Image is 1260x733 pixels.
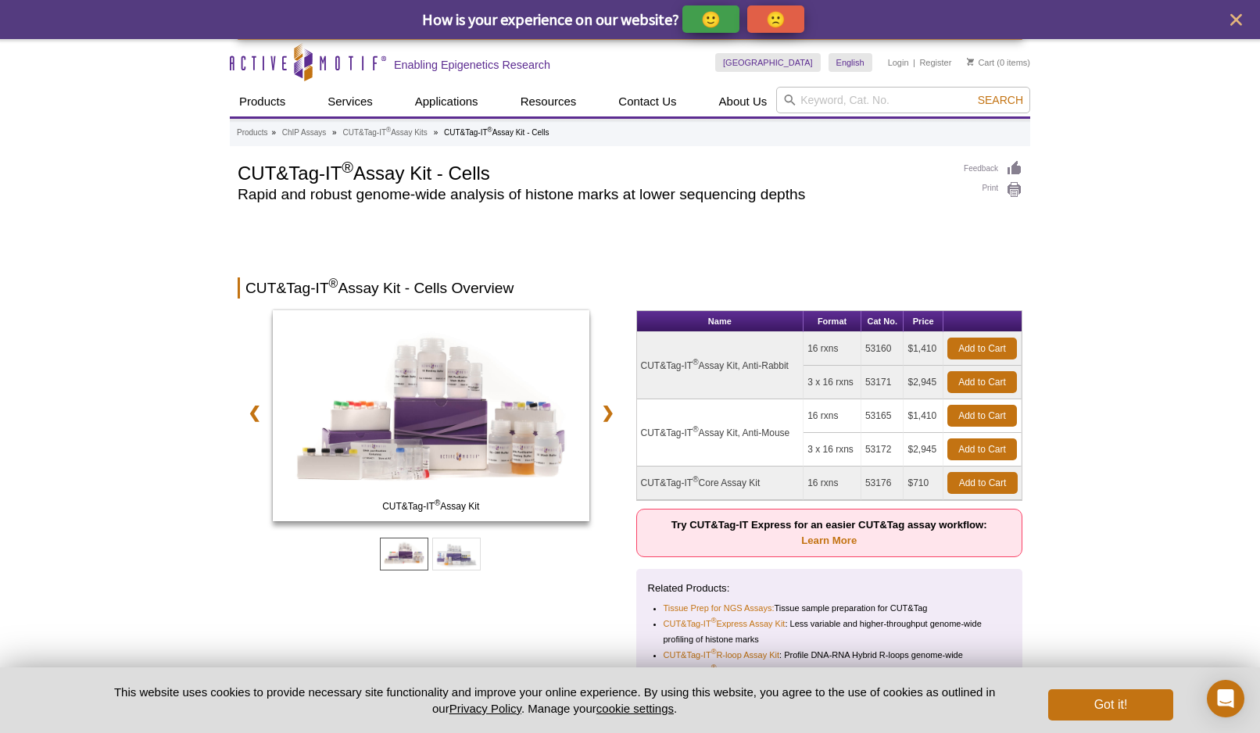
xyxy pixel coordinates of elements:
a: English [829,53,872,72]
a: Add to Cart [947,438,1017,460]
a: CUT&Tag-IT Assay Kit [273,310,589,526]
li: | [913,53,915,72]
td: 53165 [861,399,904,433]
td: 53176 [861,467,904,500]
td: $1,410 [904,399,943,433]
sup: ® [386,126,391,134]
p: 🙁 [766,9,786,29]
li: » [271,128,276,137]
a: Add to Cart [947,472,1018,494]
a: Products [230,87,295,116]
td: $1,410 [904,332,943,366]
td: $710 [904,467,943,500]
h2: Enabling Epigenetics Research [394,58,550,72]
sup: ® [488,126,492,134]
a: Register [919,57,951,68]
sup: ® [711,617,717,625]
li: : Less variable and higher-throughput genome-wide profiling of histone marks [664,616,998,647]
sup: ® [711,649,717,656]
a: ❯ [591,395,625,431]
a: Applications [406,87,488,116]
th: Name [637,311,804,332]
button: Got it! [1048,689,1173,720]
img: Your Cart [967,58,974,66]
sup: ® [693,425,698,434]
a: Resources [511,87,586,116]
li: Tissue sample preparation for CUT&Tag [664,600,998,616]
span: How is your experience on our website? [422,9,679,29]
p: This website uses cookies to provide necessary site functionality and improve your online experie... [87,684,1022,717]
td: CUT&Tag-IT Core Assay Kit [637,467,804,500]
a: CUT&Tag-IT®Assay Kits [342,126,427,140]
sup: ® [711,664,717,672]
a: CUT&Tag-IT®R-loop Assay Kit [664,647,780,663]
td: 53172 [861,433,904,467]
a: Contact Us [609,87,685,116]
th: Price [904,311,943,332]
sup: ® [435,499,440,507]
a: Feedback [964,160,1022,177]
sup: ® [342,159,353,176]
li: : Compare between CUT&Tag assay datasets with confidence [664,663,998,694]
button: cookie settings [596,702,674,715]
p: Related Products: [648,581,1011,596]
button: close [1226,10,1246,30]
td: 16 rxns [804,332,861,366]
span: CUT&Tag-IT Assay Kit [276,499,585,514]
a: Products [237,126,267,140]
a: Print [964,181,1022,198]
sup: ® [329,277,338,290]
a: [GEOGRAPHIC_DATA] [715,53,821,72]
span: Search [978,94,1023,106]
td: $2,945 [904,366,943,399]
td: 16 rxns [804,467,861,500]
li: CUT&Tag-IT Assay Kit - Cells [444,128,549,137]
a: CUT&Tag-IT®Express Assay Kit [664,616,786,631]
td: CUT&Tag-IT Assay Kit, Anti-Mouse [637,399,804,467]
td: 3 x 16 rxns [804,433,861,467]
h2: CUT&Tag-IT Assay Kit - Cells Overview [238,277,1022,299]
li: » [434,128,438,137]
li: : Profile DNA-RNA Hybrid R-loops genome-wide [664,647,998,663]
a: CUT&Tag-IT®Spike-In Control [664,663,779,678]
p: 🙂 [701,9,721,29]
td: 53160 [861,332,904,366]
a: Add to Cart [947,371,1017,393]
strong: Try CUT&Tag-IT Express for an easier CUT&Tag assay workflow: [671,519,987,546]
a: Tissue Prep for NGS Assays: [664,600,775,616]
a: Learn More [801,535,857,546]
input: Keyword, Cat. No. [776,87,1030,113]
td: 3 x 16 rxns [804,366,861,399]
td: CUT&Tag-IT Assay Kit, Anti-Rabbit [637,332,804,399]
td: 16 rxns [804,399,861,433]
a: Login [888,57,909,68]
a: Add to Cart [947,338,1017,359]
a: About Us [710,87,777,116]
a: ChIP Assays [282,126,327,140]
button: Search [973,93,1028,107]
a: Cart [967,57,994,68]
td: 53171 [861,366,904,399]
li: » [332,128,337,137]
th: Cat No. [861,311,904,332]
li: (0 items) [967,53,1030,72]
img: CUT&Tag-IT Assay Kit [273,310,589,521]
h2: Rapid and robust genome-wide analysis of histone marks at lower sequencing depths [238,188,948,202]
a: Services [318,87,382,116]
a: Add to Cart [947,405,1017,427]
div: Open Intercom Messenger [1207,680,1244,717]
h1: CUT&Tag-IT Assay Kit - Cells [238,160,948,184]
sup: ® [693,358,698,366]
sup: ® [693,475,698,484]
td: $2,945 [904,433,943,467]
th: Format [804,311,861,332]
a: ❮ [238,395,271,431]
a: Privacy Policy [449,702,521,715]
